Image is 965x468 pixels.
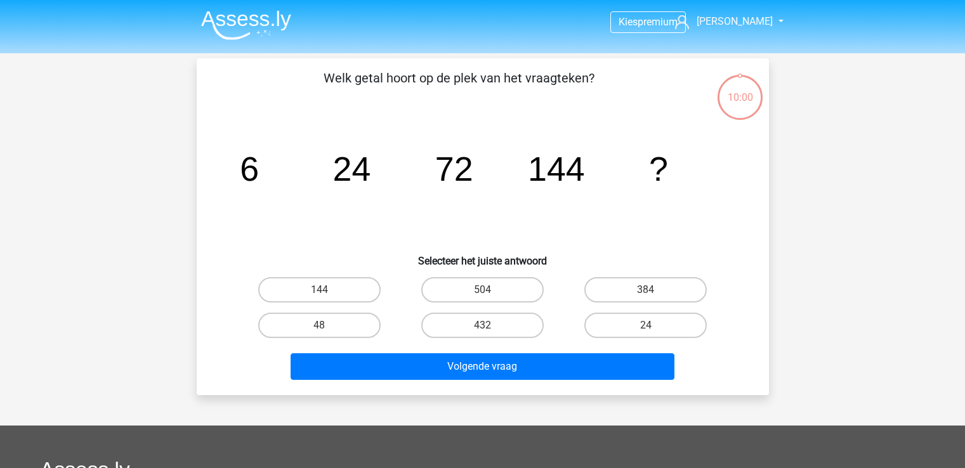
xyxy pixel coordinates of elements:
label: 48 [258,313,381,338]
label: 384 [584,277,707,302]
span: premium [638,16,678,28]
tspan: 6 [240,150,259,188]
div: 10:00 [716,74,764,105]
tspan: ? [649,150,668,188]
tspan: 24 [332,150,371,188]
label: 24 [584,313,707,338]
button: Volgende vraag [291,353,674,380]
tspan: 144 [528,150,585,188]
label: 504 [421,277,544,302]
tspan: 72 [435,150,473,188]
img: Assessly [201,10,291,40]
a: Kiespremium [611,13,685,30]
h6: Selecteer het juiste antwoord [217,245,749,267]
label: 432 [421,313,544,338]
a: [PERSON_NAME] [670,14,774,29]
span: [PERSON_NAME] [697,15,773,27]
label: 144 [258,277,381,302]
p: Welk getal hoort op de plek van het vraagteken? [217,68,701,107]
span: Kies [619,16,638,28]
